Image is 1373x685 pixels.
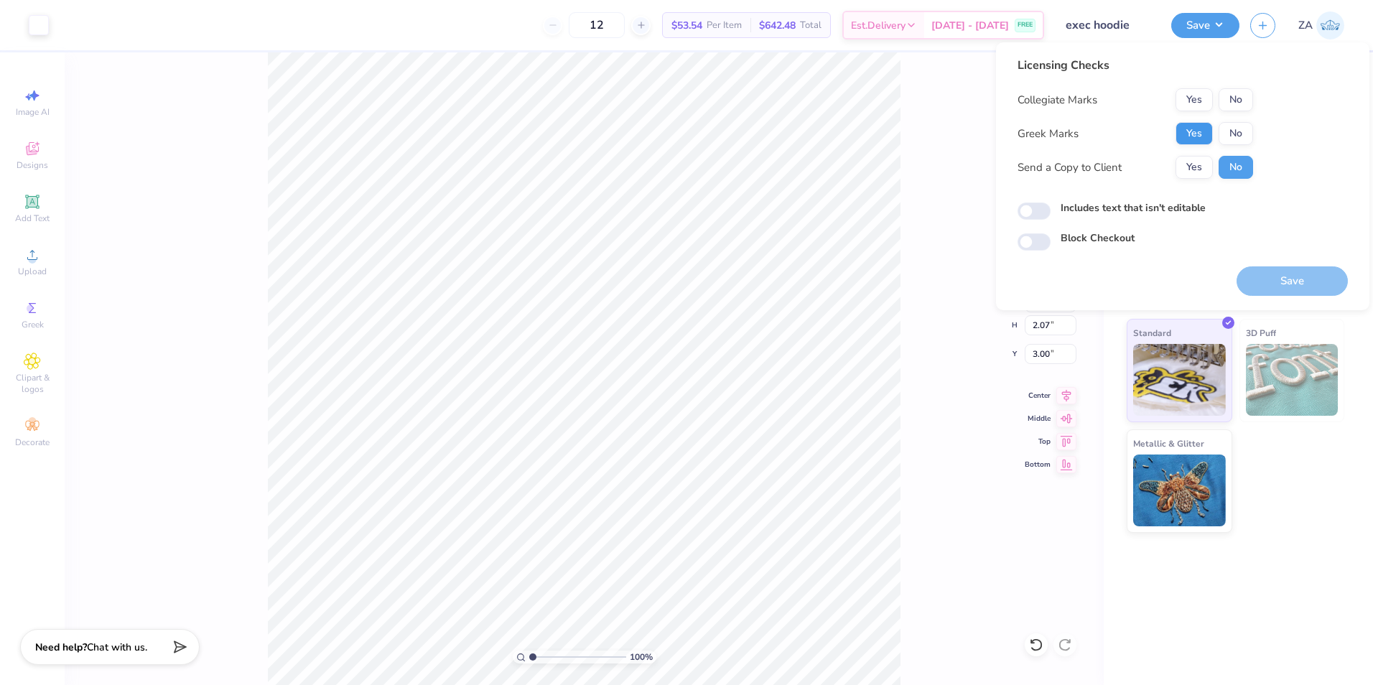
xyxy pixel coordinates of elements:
span: Decorate [15,437,50,448]
button: No [1219,156,1253,179]
span: Total [800,18,822,33]
button: Save [1171,13,1239,38]
span: Chat with us. [87,640,147,654]
span: $642.48 [759,18,796,33]
div: Send a Copy to Client [1018,159,1122,176]
img: Zuriel Alaba [1316,11,1344,39]
span: [DATE] - [DATE] [931,18,1009,33]
strong: Need help? [35,640,87,654]
input: – – [569,12,625,38]
span: Bottom [1025,460,1051,470]
span: ZA [1298,17,1313,34]
a: ZA [1298,11,1344,39]
span: 3D Puff [1246,325,1276,340]
img: Standard [1133,344,1226,416]
span: Est. Delivery [851,18,906,33]
span: Greek [22,319,44,330]
span: 100 % [630,651,653,663]
span: Image AI [16,106,50,118]
button: No [1219,122,1253,145]
button: Yes [1176,156,1213,179]
span: Standard [1133,325,1171,340]
label: Includes text that isn't editable [1061,200,1206,215]
span: Top [1025,437,1051,447]
button: Yes [1176,88,1213,111]
span: Metallic & Glitter [1133,436,1204,451]
img: Metallic & Glitter [1133,455,1226,526]
label: Block Checkout [1061,230,1135,246]
span: Per Item [707,18,742,33]
span: Add Text [15,213,50,224]
div: Licensing Checks [1018,57,1253,74]
span: Center [1025,391,1051,401]
span: Middle [1025,414,1051,424]
img: 3D Puff [1246,344,1339,416]
div: Greek Marks [1018,126,1079,142]
span: Designs [17,159,48,171]
span: $53.54 [671,18,702,33]
span: Clipart & logos [7,372,57,395]
button: Yes [1176,122,1213,145]
span: Upload [18,266,47,277]
input: Untitled Design [1055,11,1160,39]
div: Collegiate Marks [1018,92,1097,108]
button: No [1219,88,1253,111]
span: FREE [1018,20,1033,30]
